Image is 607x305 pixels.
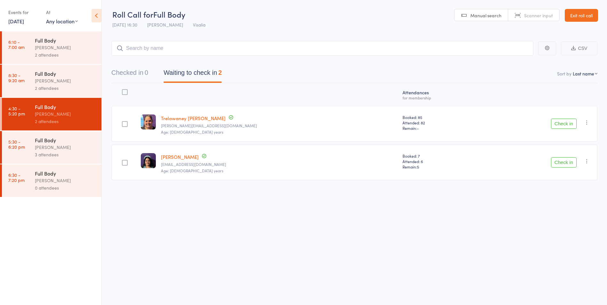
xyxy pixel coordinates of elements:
[403,114,478,120] span: Booked: 85
[35,118,96,125] div: 2 attendees
[2,31,101,64] a: 6:10 -7:00 amFull Body[PERSON_NAME]2 attendees
[35,144,96,151] div: [PERSON_NAME]
[2,164,101,197] a: 6:30 -7:20 pmFull Body[PERSON_NAME]0 attendees
[8,39,25,50] time: 6:10 - 7:00 am
[403,164,478,169] span: Remain:
[403,159,478,164] span: Attended: 6
[2,98,101,130] a: 4:30 -5:20 pmFull Body[PERSON_NAME]2 attendees
[35,151,96,158] div: 3 attendees
[147,21,183,28] span: [PERSON_NAME]
[164,66,222,83] button: Waiting to check in2
[551,119,577,129] button: Check in
[161,115,226,121] a: Trelawaney [PERSON_NAME]
[161,129,223,135] span: Age: [DEMOGRAPHIC_DATA] years
[35,77,96,84] div: [PERSON_NAME]
[111,66,148,83] button: Checked in0
[557,70,571,77] label: Sort by
[46,7,78,18] div: At
[8,172,25,183] time: 6:30 - 7:20 pm
[35,84,96,92] div: 2 attendees
[35,37,96,44] div: Full Body
[403,153,478,159] span: Booked: 7
[112,21,137,28] span: [DATE] 16:30
[470,12,501,19] span: Manual search
[161,162,397,167] small: Cdeeana@gmail.com
[141,114,156,129] img: image1746816344.png
[112,9,153,20] span: Roll Call for
[145,69,148,76] div: 0
[35,177,96,184] div: [PERSON_NAME]
[417,164,419,169] span: 5
[8,7,40,18] div: Events for
[565,9,598,22] a: Exit roll call
[35,137,96,144] div: Full Body
[8,18,24,25] a: [DATE]
[8,73,25,83] time: 8:30 - 9:20 am
[417,125,419,131] span: -
[8,106,25,116] time: 4:30 - 5:20 pm
[141,153,156,168] img: image1708044695.png
[35,103,96,110] div: Full Body
[161,123,397,128] small: t.bullis@hotmail.com
[551,157,577,168] button: Check in
[35,170,96,177] div: Full Body
[400,86,480,103] div: Atten­dances
[8,139,25,149] time: 5:30 - 6:20 pm
[161,153,199,160] a: [PERSON_NAME]
[161,168,223,173] span: Age: [DEMOGRAPHIC_DATA] years
[573,70,594,77] div: Last name
[35,70,96,77] div: Full Body
[35,110,96,118] div: [PERSON_NAME]
[46,18,78,25] div: Any location
[403,120,478,125] span: Attended: 82
[35,184,96,192] div: 0 attendees
[403,125,478,131] span: Remain:
[153,9,185,20] span: Full Body
[111,41,533,56] input: Search by name
[35,51,96,59] div: 2 attendees
[524,12,553,19] span: Scanner input
[35,44,96,51] div: [PERSON_NAME]
[2,65,101,97] a: 8:30 -9:20 amFull Body[PERSON_NAME]2 attendees
[403,96,478,100] div: for membership
[2,131,101,164] a: 5:30 -6:20 pmFull Body[PERSON_NAME]3 attendees
[561,42,597,55] button: CSV
[193,21,205,28] span: Visalia
[218,69,222,76] div: 2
